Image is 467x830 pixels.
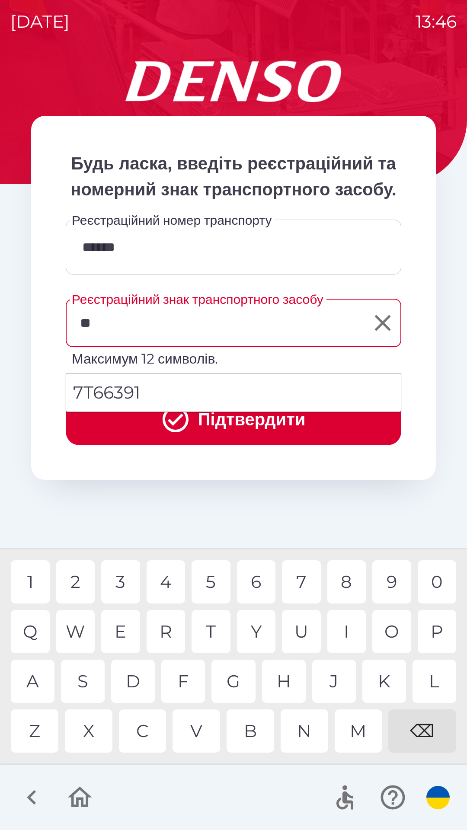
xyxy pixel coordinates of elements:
button: Підтвердити [66,393,401,445]
p: [DATE] [10,9,70,35]
p: Будь ласка, введіть реєстраційний та номерний знак транспортного засобу. [66,150,401,202]
p: 13:46 [416,9,457,35]
img: Logo [31,61,436,102]
label: Реєстраційний номер транспорту [72,211,272,230]
label: Реєстраційний знак транспортного засобу [72,290,323,309]
li: 7T66391 [66,377,401,408]
button: Clear [367,307,398,338]
img: uk flag [426,786,450,809]
p: Максимум 12 символів. [72,348,395,369]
